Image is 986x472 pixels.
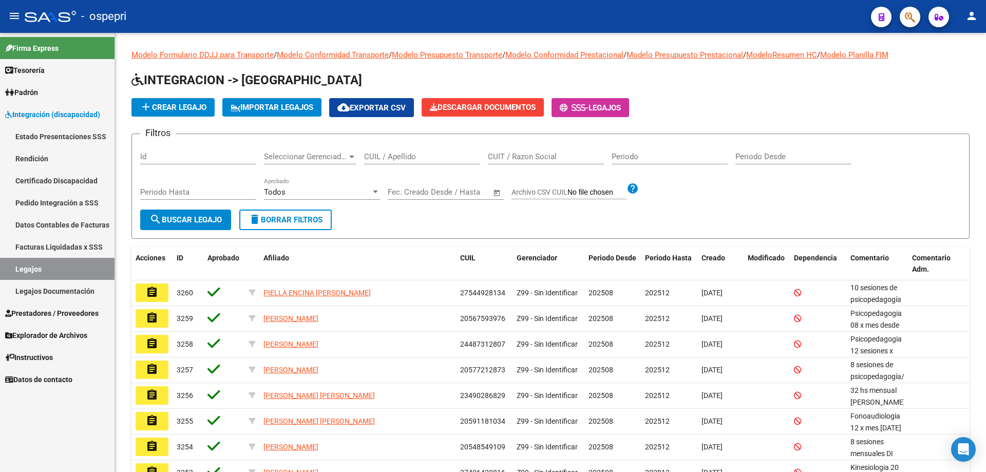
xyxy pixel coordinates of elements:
span: Z99 - Sin Identificar [517,366,578,374]
span: Acciones [136,254,165,262]
span: Modificado [748,254,785,262]
mat-icon: person [965,10,978,22]
mat-icon: search [149,213,162,225]
span: Instructivos [5,352,53,363]
a: Modelo Formulario DDJJ para Transporte [131,50,274,60]
datatable-header-cell: Afiliado [259,247,456,281]
span: Exportar CSV [337,103,406,112]
span: Integración (discapacidad) [5,109,100,120]
span: Periodo Desde [589,254,636,262]
span: 202508 [589,366,613,374]
span: 202508 [589,314,613,323]
span: 32 hs mensual de MAI/ Espíndola Jesica/ Agosto a dic [850,386,908,429]
mat-icon: assignment [146,389,158,401]
span: Psicopedagogia 08 x mes desde 19/08/2025 al 31/12/2025 Lic Ruitor Roy Maximiliano. Modulo mensual... [850,309,907,411]
datatable-header-cell: Dependencia [790,247,846,281]
span: 3259 [177,314,193,323]
span: Seleccionar Gerenciador [264,152,347,161]
span: Archivo CSV CUIL [511,188,567,196]
datatable-header-cell: Comentario [846,247,908,281]
datatable-header-cell: CUIL [456,247,513,281]
span: Periodo Hasta [645,254,692,262]
span: CUIL [460,254,476,262]
mat-icon: assignment [146,414,158,427]
a: ModeloResumen HC [746,50,817,60]
span: Tesorería [5,65,45,76]
span: Borrar Filtros [249,215,323,224]
span: Z99 - Sin Identificar [517,314,578,323]
button: Crear Legajo [131,98,215,117]
span: 10 sesiones de psicopedagogía vallejo m mercedes/ Agosto a dic [850,284,901,338]
span: 3258 [177,340,193,348]
button: Open calendar [491,187,503,199]
span: 8 sesiones de psicopedagogía/ fernandez cintia/ Agosto a dic 8 sesiones de psicomotricidad / Diaz... [850,361,908,462]
span: Descargar Documentos [430,103,536,112]
span: Explorador de Archivos [5,330,87,341]
button: -Legajos [552,98,629,117]
span: [PERSON_NAME] [263,314,318,323]
span: [PERSON_NAME] [PERSON_NAME] [263,417,375,425]
span: 3257 [177,366,193,374]
span: 23490286829 [460,391,505,400]
span: Buscar Legajo [149,215,222,224]
span: Firma Express [5,43,59,54]
span: 202512 [645,443,670,451]
span: [DATE] [701,443,723,451]
span: 202512 [645,366,670,374]
mat-icon: assignment [146,312,158,324]
datatable-header-cell: Modificado [744,247,790,281]
span: [DATE] [701,391,723,400]
a: Modelo Planilla FIM [820,50,888,60]
span: 3256 [177,391,193,400]
datatable-header-cell: Acciones [131,247,173,281]
div: Open Intercom Messenger [951,437,976,462]
span: [DATE] [701,314,723,323]
span: 202508 [589,443,613,451]
button: Exportar CSV [329,98,414,117]
mat-icon: assignment [146,440,158,452]
span: IMPORTAR LEGAJOS [231,103,313,112]
button: Borrar Filtros [239,210,332,230]
span: 3254 [177,443,193,451]
span: [PERSON_NAME] [PERSON_NAME] [263,391,375,400]
datatable-header-cell: Comentario Adm. [908,247,970,281]
span: Comentario [850,254,889,262]
span: Comentario Adm. [912,254,951,274]
h3: Filtros [140,126,176,140]
span: Prestadores / Proveedores [5,308,99,319]
span: 202508 [589,340,613,348]
span: Padrón [5,87,38,98]
mat-icon: assignment [146,286,158,298]
span: INTEGRACION -> [GEOGRAPHIC_DATA] [131,73,362,87]
span: - ospepri [81,5,126,28]
span: Datos de contacto [5,374,72,385]
button: Buscar Legajo [140,210,231,230]
datatable-header-cell: Gerenciador [513,247,584,281]
span: Z99 - Sin Identificar [517,391,578,400]
span: Z99 - Sin Identificar [517,289,578,297]
span: ID [177,254,183,262]
mat-icon: cloud_download [337,101,350,114]
span: Z99 - Sin Identificar [517,443,578,451]
span: Afiliado [263,254,289,262]
span: [PERSON_NAME] [263,340,318,348]
datatable-header-cell: Aprobado [203,247,244,281]
span: Creado [701,254,725,262]
span: [DATE] [701,417,723,425]
span: 3255 [177,417,193,425]
span: 20548549109 [460,443,505,451]
mat-icon: add [140,101,152,113]
span: 202512 [645,289,670,297]
span: - [560,103,589,112]
span: 20567593976 [460,314,505,323]
mat-icon: assignment [146,363,158,375]
button: IMPORTAR LEGAJOS [222,98,321,117]
span: 20577212873 [460,366,505,374]
span: Todos [264,187,286,197]
span: Crear Legajo [140,103,206,112]
mat-icon: delete [249,213,261,225]
span: 202508 [589,289,613,297]
span: 202508 [589,391,613,400]
span: 202512 [645,314,670,323]
datatable-header-cell: ID [173,247,203,281]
